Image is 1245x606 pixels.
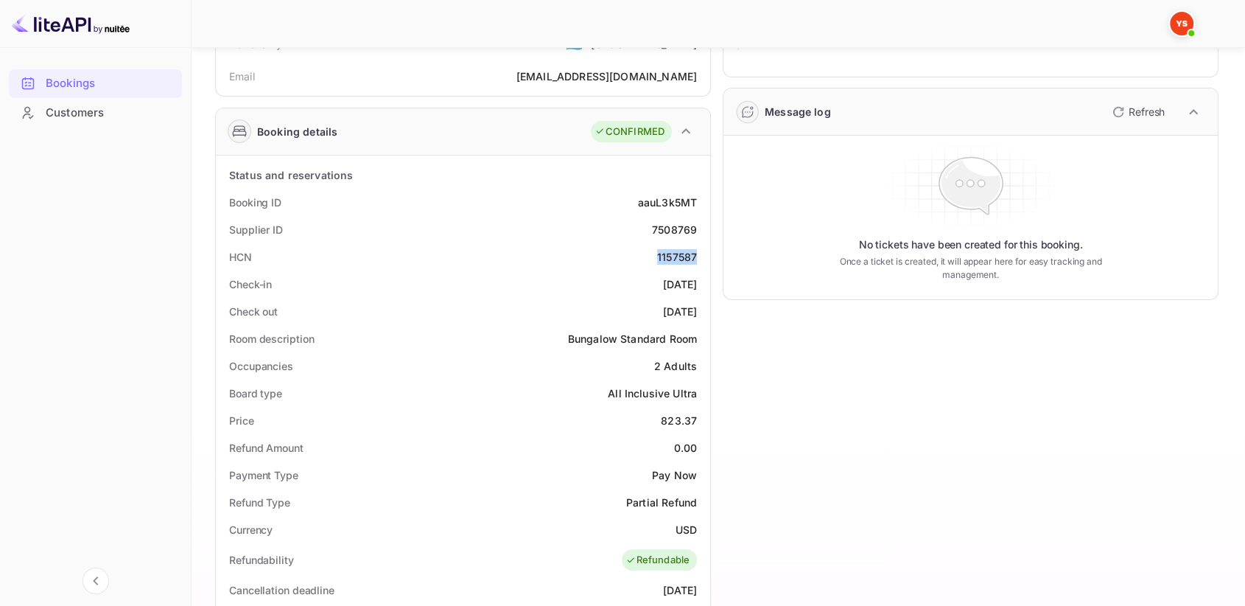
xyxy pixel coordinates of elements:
[657,249,697,265] div: 1157587
[12,12,130,35] img: LiteAPI logo
[46,105,175,122] div: Customers
[229,495,290,510] div: Refund Type
[229,331,314,346] div: Room description
[9,69,182,97] a: Bookings
[229,276,272,292] div: Check-in
[229,69,255,84] div: Email
[673,440,697,456] div: 0.00
[229,522,273,537] div: Currency
[654,358,697,374] div: 2 Adults
[638,195,697,210] div: aauL3k5MT
[663,582,697,598] div: [DATE]
[229,582,334,598] div: Cancellation deadline
[652,222,697,237] div: 7508769
[568,331,697,346] div: Bungalow Standard Room
[1104,100,1171,124] button: Refresh
[229,413,254,428] div: Price
[9,99,182,128] div: Customers
[625,553,690,568] div: Refundable
[765,104,831,119] div: Message log
[608,386,697,401] div: All Inclusive Ultra
[663,276,697,292] div: [DATE]
[661,413,697,428] div: 823.37
[229,386,282,401] div: Board type
[229,222,283,237] div: Supplier ID
[257,124,337,139] div: Booking details
[663,304,697,319] div: [DATE]
[9,69,182,98] div: Bookings
[229,167,353,183] div: Status and reservations
[46,75,175,92] div: Bookings
[229,552,294,568] div: Refundability
[229,467,298,483] div: Payment Type
[1129,104,1165,119] p: Refresh
[83,568,109,594] button: Collapse navigation
[229,440,304,456] div: Refund Amount
[229,358,293,374] div: Occupancies
[652,467,697,483] div: Pay Now
[626,495,697,510] div: Partial Refund
[229,249,252,265] div: HCN
[229,195,281,210] div: Booking ID
[676,522,697,537] div: USD
[9,99,182,126] a: Customers
[859,237,1083,252] p: No tickets have been created for this booking.
[516,69,697,84] div: [EMAIL_ADDRESS][DOMAIN_NAME]
[838,255,1103,282] p: Once a ticket is created, it will appear here for easy tracking and management.
[229,304,278,319] div: Check out
[595,125,664,139] div: CONFIRMED
[1170,12,1193,35] img: Yandex Support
